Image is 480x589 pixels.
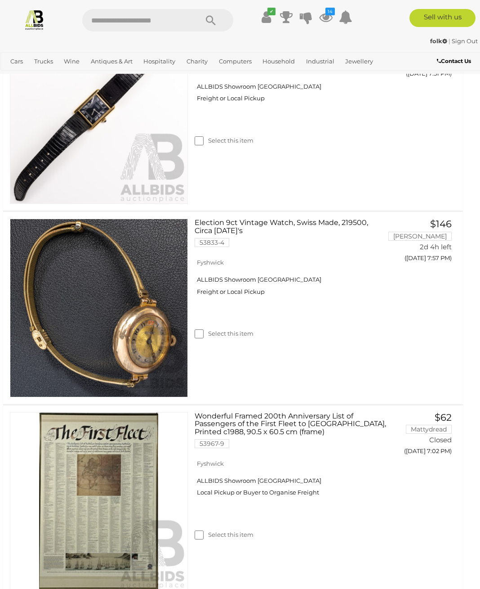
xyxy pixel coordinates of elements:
[215,54,255,69] a: Computers
[259,54,298,69] a: Household
[64,69,135,84] a: [GEOGRAPHIC_DATA]
[302,54,338,69] a: Industrial
[449,37,450,45] span: |
[7,69,31,84] a: Office
[188,9,233,31] button: Search
[140,54,179,69] a: Hospitality
[435,412,452,423] span: $62
[409,9,476,27] a: Sell with us
[393,219,454,266] a: $146 [PERSON_NAME] 2d 4h left ([DATE] 7:57 PM)
[10,26,187,203] img: 52073-315a.jpg
[430,218,452,229] span: $146
[7,54,27,69] a: Cars
[437,58,471,64] b: Contact Us
[430,37,449,45] a: folk
[430,37,447,45] strong: folk
[342,54,377,69] a: Jewellery
[267,8,276,15] i: ✔
[31,54,57,69] a: Trucks
[319,9,333,25] a: 14
[393,412,454,460] a: $62 Mattydread Closed ([DATE] 7:02 PM)
[195,531,253,539] label: Select this item
[87,54,136,69] a: Antiques & Art
[452,37,478,45] a: Sign Out
[24,9,45,30] img: Allbids.com.au
[195,487,379,498] div: Local Pickup or Buyer to Organise Freight
[260,9,273,25] a: ✔
[325,8,335,15] i: 14
[183,54,211,69] a: Charity
[437,56,473,66] a: Contact Us
[60,54,83,69] a: Wine
[393,26,454,82] a: $810 Simmo.[PERSON_NAME] 2d 4h left ([DATE] 7:51 PM)
[195,329,253,338] label: Select this item
[201,219,379,253] a: Election 9ct Vintage Watch, Swiss Made, 219500, Circa [DATE]'s 53833-4
[35,69,61,84] a: Sports
[195,136,253,145] label: Select this item
[10,219,187,396] img: 53833-4a.jpg
[201,412,379,455] a: Wonderful Framed 200th Anniversary List of Passengers of the First Fleet to [GEOGRAPHIC_DATA], Pr...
